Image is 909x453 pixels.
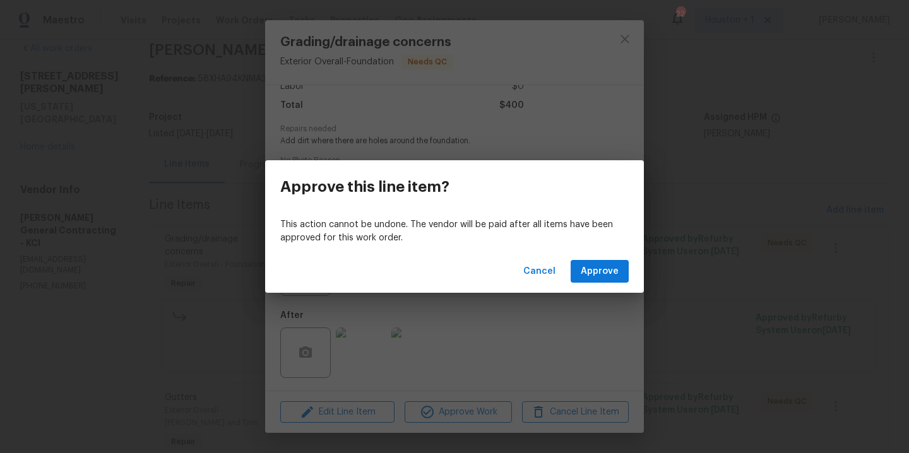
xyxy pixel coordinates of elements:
[280,178,449,196] h3: Approve this line item?
[518,260,561,283] button: Cancel
[581,264,619,279] span: Approve
[571,260,629,283] button: Approve
[523,264,555,279] span: Cancel
[280,218,629,245] p: This action cannot be undone. The vendor will be paid after all items have been approved for this...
